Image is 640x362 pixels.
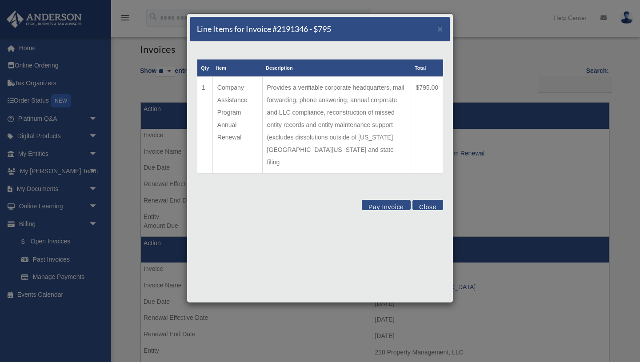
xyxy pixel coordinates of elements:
td: 1 [197,77,213,174]
th: Total [411,60,443,77]
button: Pay Invoice [362,200,411,210]
td: Company Assistance Program Annual Renewal [212,77,262,174]
th: Description [262,60,411,77]
td: Provides a verifiable corporate headquarters, mail forwarding, phone answering, annual corporate ... [262,77,411,174]
button: Close [437,24,443,33]
th: Item [212,60,262,77]
span: × [437,24,443,34]
h5: Line Items for Invoice #2191346 - $795 [197,24,331,35]
th: Qty [197,60,213,77]
button: Close [412,200,443,210]
td: $795.00 [411,77,443,174]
